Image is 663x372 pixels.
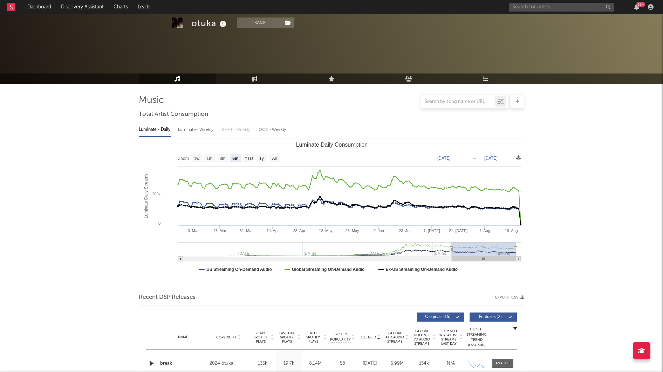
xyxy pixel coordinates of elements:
a: break [160,360,206,367]
div: Luminate - Daily [139,124,171,136]
text: 1w [194,156,200,161]
text: 12. May [319,229,333,233]
text: YTD [245,156,253,161]
text: 4. Aug [479,229,490,233]
svg: Luminate Daily Consumption [139,139,524,279]
text: 31. Mar [240,229,253,233]
text: [DATE] [437,156,451,161]
text: 17. Mar [213,229,226,233]
span: Released [360,335,376,339]
button: Track [237,17,281,28]
div: 2024 otuka [210,359,248,368]
text: Luminate Daily Streams [144,174,149,218]
div: otuka [191,17,228,29]
text: US Streaming On-Demand Audio [206,267,272,272]
span: Spotify Popularity [330,332,351,342]
span: Recent DSP Releases [139,293,196,302]
text: Global Streaming On-Demand Audio [292,267,365,272]
text: 1m [207,156,213,161]
text: 14. Apr [267,229,279,233]
text: 0 [158,221,160,225]
input: Search by song name or URL [421,99,495,105]
div: 135k [251,360,274,367]
span: Estimated % Playlist Streams Last Day [439,329,458,346]
span: Originals ( 15 ) [422,315,454,319]
span: Copyright [216,335,237,339]
span: Last Day Spotify Plays [278,331,296,344]
div: Global Streaming Trend (Last 60D) [466,327,487,348]
button: 99+ [634,4,639,10]
div: 58 [330,360,355,367]
text: Luminate Daily Consumption [296,142,368,148]
text: 3. Mar [188,229,199,233]
span: Global Rolling 7D Audio Streams [412,329,431,346]
text: → [472,156,477,161]
div: 19.7k [278,360,300,367]
text: [DATE] [484,156,498,161]
span: Features ( 2 ) [474,315,506,319]
div: 154k [412,360,436,367]
button: Originals(15) [417,313,464,322]
div: [DATE] [358,360,382,367]
div: OCC - Weekly [259,124,287,136]
input: Search for artists [509,3,614,12]
text: 26. May [346,229,360,233]
text: 18. Aug [505,229,518,233]
text: 28. Apr [293,229,305,233]
div: 8.14M [304,360,327,367]
div: Luminate - Weekly [178,124,215,136]
text: Zoom [178,156,189,161]
text: 9. Jun [374,229,384,233]
button: Export CSV [495,295,524,300]
text: 7. [DATE] [424,229,440,233]
span: Global ATD Audio Streams [385,331,404,344]
div: 99 + [636,2,645,7]
text: 23. Jun [399,229,411,233]
div: N/A [439,360,463,367]
text: 1y [259,156,264,161]
button: Features(2) [470,313,517,322]
text: 21. [DATE] [449,229,467,233]
div: 6.99M [385,360,409,367]
span: Total Artist Consumption [139,110,208,119]
text: Ex-US Streaming On-Demand Audio [386,267,458,272]
text: 3m [220,156,226,161]
text: 6m [232,156,238,161]
span: 7 Day Spotify Plays [251,331,270,344]
text: All [272,156,276,161]
span: ATD Spotify Plays [304,331,322,344]
div: Name [160,335,206,340]
text: 200k [152,192,160,196]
